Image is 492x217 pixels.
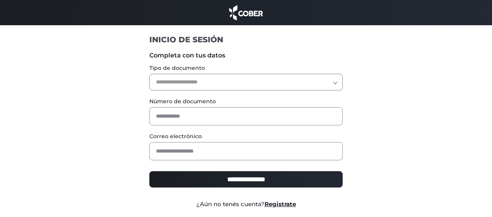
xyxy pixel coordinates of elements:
[227,4,265,21] img: cober_marca.png
[149,64,343,72] label: Tipo de documento
[144,200,348,209] div: ¿Aún no tenés cuenta?
[149,97,343,106] label: Número de documento
[149,51,343,60] label: Completa con tus datos
[149,35,343,45] h1: INICIO DE SESIÓN
[149,132,343,141] label: Correo electrónico
[264,200,296,208] a: Registrate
